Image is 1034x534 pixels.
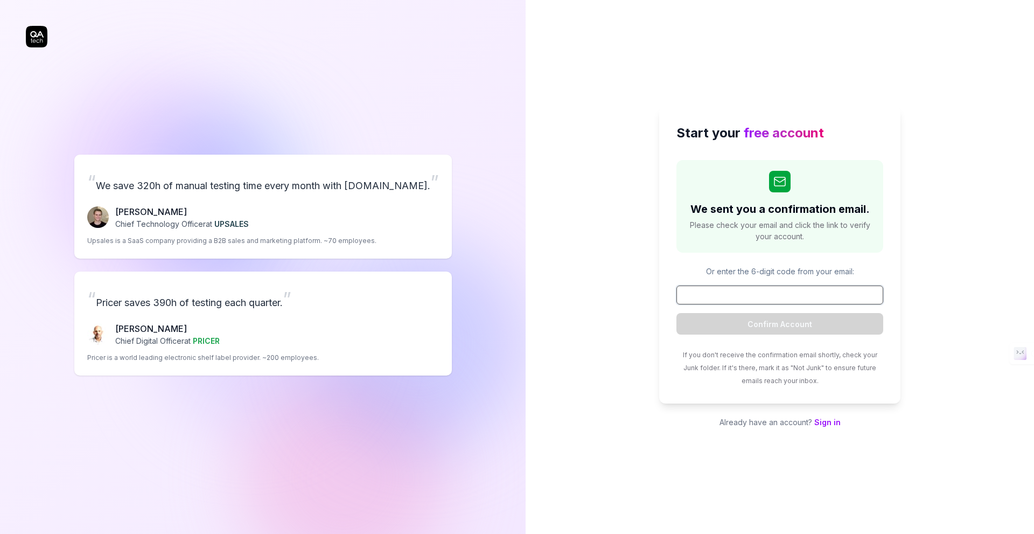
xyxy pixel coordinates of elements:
span: Please check your email and click the link to verify your account. [687,219,872,242]
span: “ [87,287,96,311]
a: “We save 320h of manual testing time every month with [DOMAIN_NAME].”Fredrik Seidl[PERSON_NAME]Ch... [74,155,452,259]
button: Confirm Account [676,313,883,335]
p: [PERSON_NAME] [115,205,249,218]
h2: We sent you a confirmation email. [690,201,870,217]
a: “Pricer saves 390h of testing each quarter.”Chris Chalkitis[PERSON_NAME]Chief Digital Officerat P... [74,272,452,376]
p: Pricer saves 390h of testing each quarter. [87,285,439,314]
p: Already have an account? [659,417,900,428]
span: If you don't receive the confirmation email shortly, check your Junk folder. If it's there, mark ... [683,351,877,385]
p: We save 320h of manual testing time every month with [DOMAIN_NAME]. [87,168,439,197]
p: Upsales is a SaaS company providing a B2B sales and marketing platform. ~70 employees. [87,236,376,246]
span: PRICER [193,336,220,345]
span: ” [430,170,439,194]
span: “ [87,170,96,194]
span: ” [283,287,291,311]
p: Pricer is a world leading electronic shelf label provider. ~200 employees. [87,353,319,363]
p: Chief Digital Officer at [115,335,220,346]
img: Fredrik Seidl [87,206,109,228]
span: UPSALES [214,219,249,228]
img: Chris Chalkitis [87,323,109,345]
p: [PERSON_NAME] [115,322,220,335]
h2: Start your [676,123,883,143]
p: Or enter the 6-digit code from your email: [676,266,883,277]
a: Sign in [814,418,841,427]
p: Chief Technology Officer at [115,218,249,230]
span: free account [744,125,824,141]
